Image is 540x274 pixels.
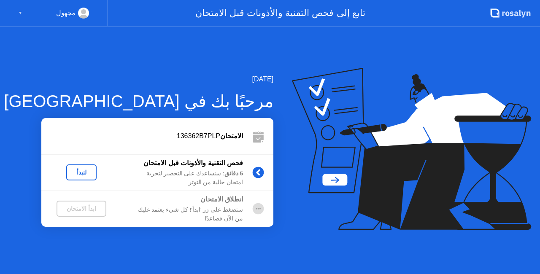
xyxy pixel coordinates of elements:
div: [DATE] [4,74,273,84]
div: 136362B7PLP [41,131,243,141]
div: ابدأ الامتحان [60,205,103,212]
div: لنبدأ [70,169,93,176]
div: مرحبًا بك في [GEOGRAPHIC_DATA] [4,89,273,114]
div: : سنساعدك على التحضير لتجربة امتحان خالية من التوتر [121,169,243,187]
div: ستضغط على زر 'ابدأ'! كل شيء يعتمد عليك من الآن فصاعدًا [121,206,243,223]
b: الامتحان [220,132,243,140]
button: لنبدأ [66,164,97,180]
b: 5 دقائق [224,170,243,177]
b: فحص التقنية والأذونات قبل الامتحان [143,159,243,167]
button: ابدأ الامتحان [57,201,106,217]
div: ▼ [18,8,22,19]
b: انطلاق الامتحان [200,196,243,203]
div: مجهول [56,8,76,19]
